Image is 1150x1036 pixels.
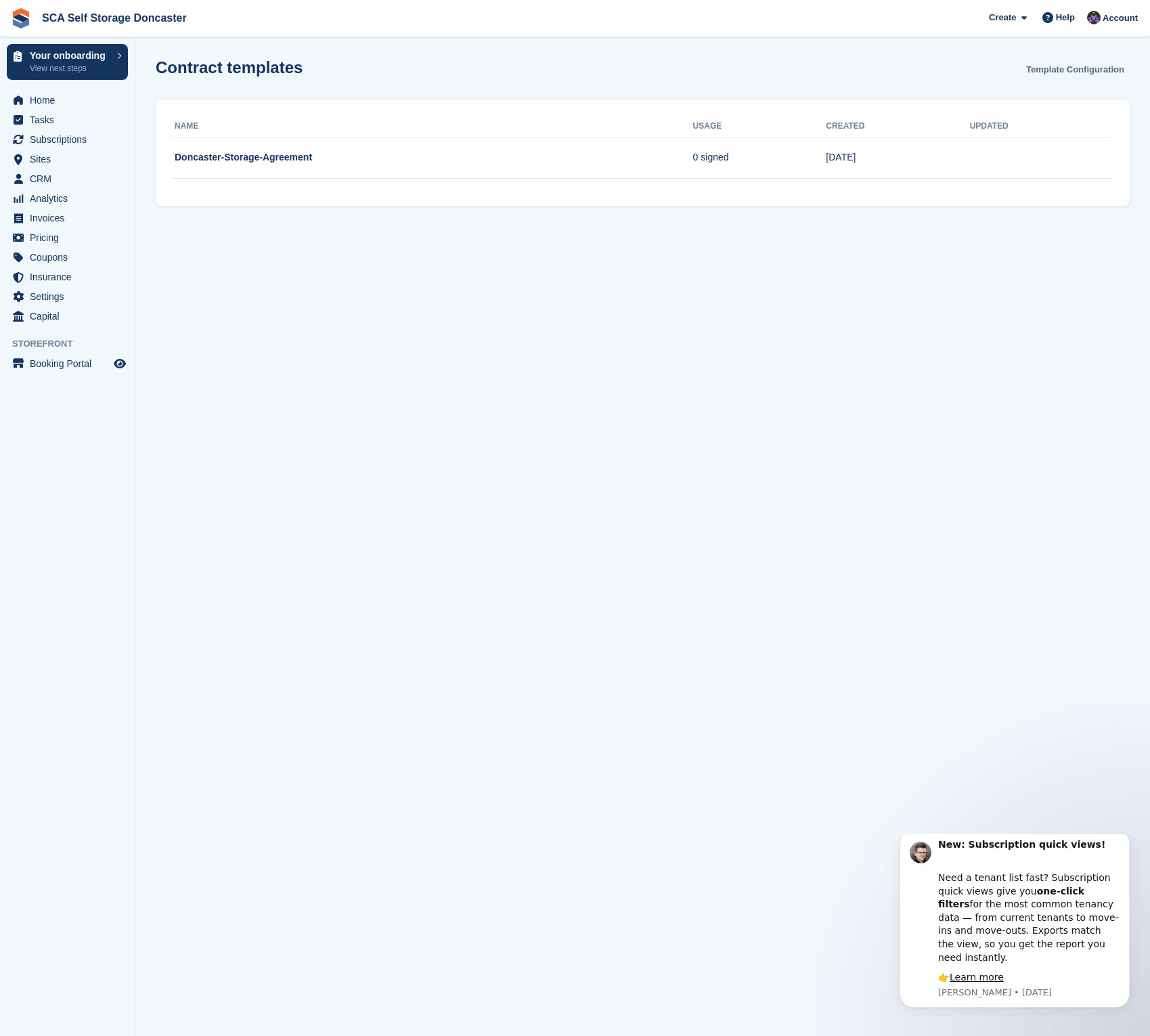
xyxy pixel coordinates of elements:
[30,189,111,208] span: Analytics
[30,51,110,60] p: Your onboarding
[1021,58,1130,81] a: Template Configuration
[7,189,128,208] a: menu
[30,209,111,228] span: Invoices
[7,169,128,188] a: menu
[693,137,826,179] td: 0 signed
[30,7,52,29] img: Profile image for Steven
[12,337,135,351] span: Storefront
[879,834,1150,1016] iframe: Intercom notifications message
[7,44,128,80] a: Your onboarding View next steps
[30,150,111,169] span: Sites
[30,110,111,129] span: Tasks
[7,267,128,286] a: menu
[826,116,969,137] th: Created
[30,169,111,188] span: CRM
[30,248,111,267] span: Coupons
[156,58,303,77] h1: Contract templates
[7,150,128,169] a: menu
[70,137,125,148] a: Learn more
[970,116,1113,137] th: Updated
[59,137,240,150] div: 👉
[30,287,111,306] span: Settings
[7,110,128,129] a: menu
[7,209,128,228] a: menu
[30,307,111,326] span: Capital
[1103,12,1138,25] span: Account
[7,91,128,110] a: menu
[59,5,226,16] b: New: Subscription quick views!
[37,7,192,29] a: SCA Self Storage Doncaster
[989,11,1016,24] span: Create
[11,8,31,28] img: stora-icon-8386f47178a22dfd0bd8f6a31ec36ba5ce8667c1dd55bd0f319d3a0aa187defe.svg
[172,137,693,179] td: Doncaster-Storage-Agreement
[59,4,240,150] div: Message content
[7,130,128,149] a: menu
[693,116,826,137] th: Usage
[172,116,693,137] th: Name
[1056,11,1075,24] span: Help
[7,228,128,247] a: menu
[7,354,128,373] a: menu
[112,355,128,372] a: Preview store
[1087,11,1101,24] img: Ross Chapman
[30,130,111,149] span: Subscriptions
[826,137,969,179] td: [DATE]
[7,248,128,267] a: menu
[30,228,111,247] span: Pricing
[30,62,110,74] p: View next steps
[30,267,111,286] span: Insurance
[30,354,111,373] span: Booking Portal
[7,307,128,326] a: menu
[30,91,111,110] span: Home
[7,287,128,306] a: menu
[59,152,240,165] p: Message from Steven, sent 3d ago
[59,24,240,130] div: Need a tenant list fast? Subscription quick views give you for the most common tenancy data — fro...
